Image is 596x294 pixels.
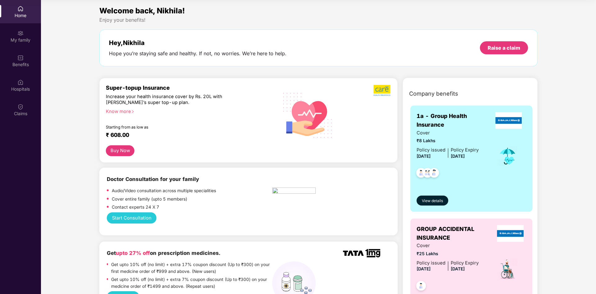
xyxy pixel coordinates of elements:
img: insurerLogo [497,225,524,242]
button: Buy Now [106,145,134,156]
span: Company benefits [409,89,458,98]
p: Get upto 10% off (no limit) + extra 7% coupon discount (Up to ₹300) on your medicine order of ₹14... [111,276,272,290]
span: ₹8 Lakhs [417,138,479,144]
span: Welcome back, Nikhila! [99,6,185,15]
img: icon [497,258,518,280]
img: physica%20-%20Edited.png [343,175,380,183]
span: [DATE] [451,266,465,271]
p: Get upto 10% off (no limit) + extra 17% coupon discount (Up to ₹300) on your first medicine order... [111,261,272,275]
span: [DATE] [451,154,465,159]
img: svg+xml;base64,PHN2ZyBpZD0iQ2xhaW0iIHhtbG5zPSJodHRwOi8vd3d3LnczLm9yZy8yMDAwL3N2ZyIgd2lkdGg9IjIwIi... [17,104,24,110]
img: insurerLogo [495,112,522,129]
div: Policy issued [417,147,445,154]
button: View details [417,196,448,206]
b: Doctor Consultation for your family [107,176,199,182]
img: pngtree-physiotherapy-physiotherapist-rehab-disability-stretching-png-image_6063262.png [272,188,316,196]
img: svg+xml;base64,PHN2ZyB4bWxucz0iaHR0cDovL3d3dy53My5vcmcvMjAwMC9zdmciIHdpZHRoPSI0OC45MTUiIGhlaWdodD... [420,166,435,181]
p: Contact experts 24 X 7 [112,204,159,211]
p: Audio/Video consultation across multiple specialities [112,188,216,194]
img: TATA_1mg_Logo.png [343,249,380,257]
img: svg+xml;base64,PHN2ZyB4bWxucz0iaHR0cDovL3d3dy53My5vcmcvMjAwMC9zdmciIHhtbG5zOnhsaW5rPSJodHRwOi8vd3... [278,85,337,145]
span: [DATE] [417,154,431,159]
div: Raise a claim [488,44,520,51]
div: Know more [106,109,269,113]
button: Start Consultation [107,212,156,224]
div: Starting from as low as [106,125,246,129]
span: upto 27% off [116,250,150,256]
span: [DATE] [417,266,431,271]
div: Enjoy your benefits! [99,17,538,23]
div: Increase your health insurance cover by Rs. 20L with [PERSON_NAME]’s super top-up plan. [106,94,246,106]
span: 1a - Group Health Insurance [417,112,491,129]
p: Cover entire family (upto 5 members) [112,196,187,203]
div: ₹ 608.00 [106,132,266,139]
span: ₹25 Lakhs [417,251,479,257]
img: svg+xml;base64,PHN2ZyBpZD0iQmVuZWZpdHMiIHhtbG5zPSJodHRwOi8vd3d3LnczLm9yZy8yMDAwL3N2ZyIgd2lkdGg9Ij... [17,55,24,61]
img: b5dec4f62d2307b9de63beb79f102df3.png [373,84,391,96]
div: Policy Expiry [451,147,479,154]
div: Super-topup Insurance [106,84,272,91]
img: icon [498,146,518,166]
img: svg+xml;base64,PHN2ZyBpZD0iSG9tZSIgeG1sbnM9Imh0dHA6Ly93d3cudzMub3JnLzIwMDAvc3ZnIiB3aWR0aD0iMjAiIG... [17,6,24,12]
div: Policy issued [417,260,445,267]
span: Cover [417,242,479,249]
img: svg+xml;base64,PHN2ZyB4bWxucz0iaHR0cDovL3d3dy53My5vcmcvMjAwMC9zdmciIHdpZHRoPSI0OC45NDMiIGhlaWdodD... [427,166,442,181]
span: Cover [417,129,479,137]
span: View details [422,198,443,204]
img: svg+xml;base64,PHN2ZyB4bWxucz0iaHR0cDovL3d3dy53My5vcmcvMjAwMC9zdmciIHdpZHRoPSI0OC45NDMiIGhlaWdodD... [413,166,429,181]
div: Hope you’re staying safe and healthy. If not, no worries. We’re here to help. [109,50,287,57]
img: svg+xml;base64,PHN2ZyB3aWR0aD0iMjAiIGhlaWdodD0iMjAiIHZpZXdCb3g9IjAgMCAyMCAyMCIgZmlsbD0ibm9uZSIgeG... [17,30,24,36]
span: GROUP ACCIDENTAL INSURANCE [417,225,494,242]
div: Policy Expiry [451,260,479,267]
div: Hey, Nikhila [109,39,287,47]
span: right [131,110,134,113]
img: svg+xml;base64,PHN2ZyBpZD0iSG9zcGl0YWxzIiB4bWxucz0iaHR0cDovL3d3dy53My5vcmcvMjAwMC9zdmciIHdpZHRoPS... [17,79,24,85]
b: Get on prescription medicines. [107,250,220,256]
